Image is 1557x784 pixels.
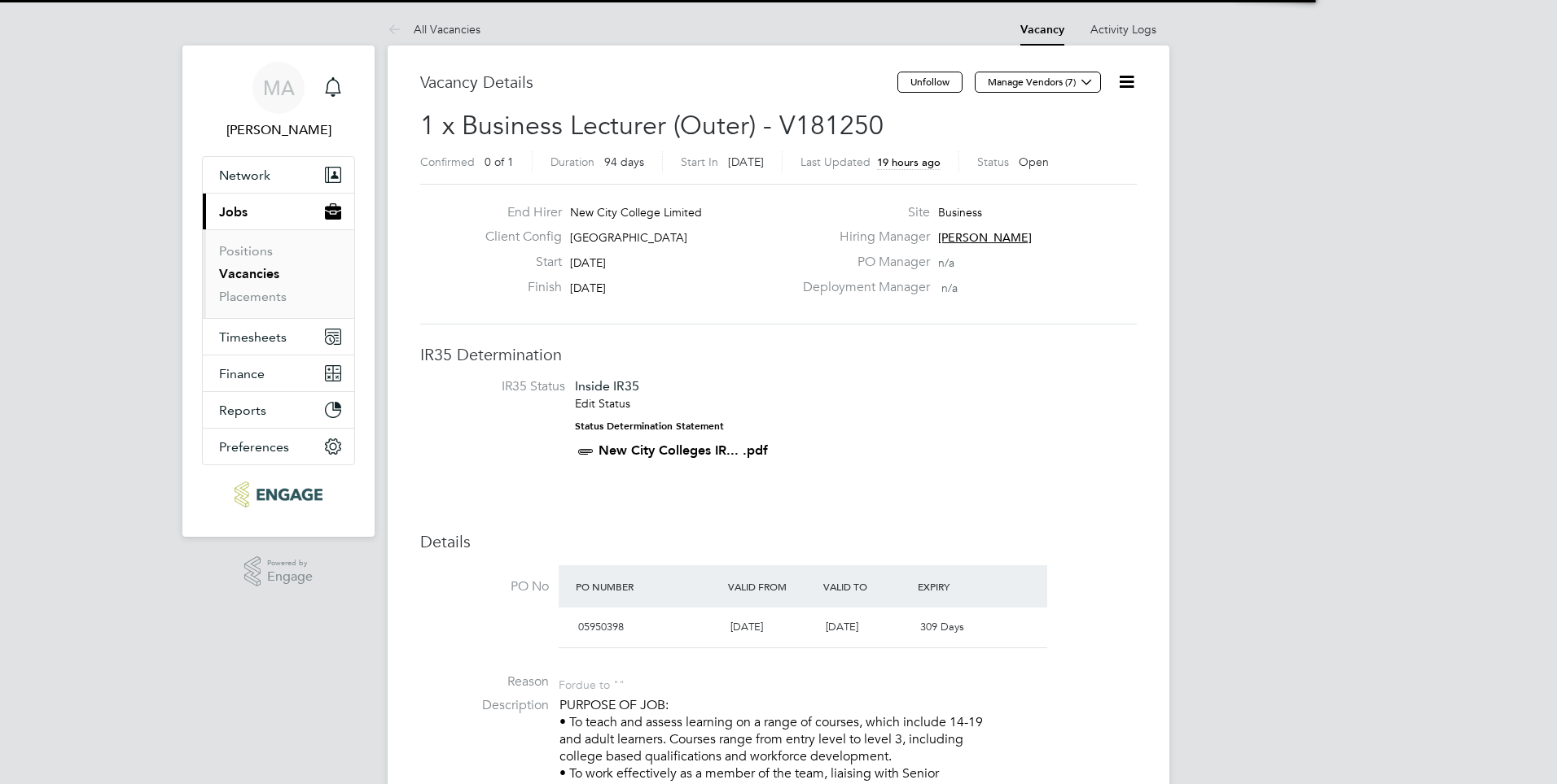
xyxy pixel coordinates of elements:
a: Vacancy [1020,23,1064,37]
a: Vacancies [219,266,279,281]
label: Site [793,204,930,221]
span: 94 days [604,155,644,169]
label: PO No [420,578,549,595]
a: All Vacancies [388,22,480,37]
span: [DATE] [728,155,764,169]
a: Go to home page [202,481,355,507]
button: Unfollow [897,72,963,93]
span: Business [938,205,982,220]
div: Valid To [819,572,914,601]
label: Start In [681,155,718,169]
a: Positions [219,243,273,259]
label: IR35 Status [436,378,565,395]
a: Activity Logs [1090,22,1156,37]
h3: Details [420,531,1137,552]
span: [DATE] [570,281,606,295]
div: For due to "" [559,673,625,692]
button: Manage Vendors (7) [975,72,1101,93]
span: Timesheets [219,329,287,345]
span: n/a [941,281,958,295]
label: End Hirer [472,204,562,221]
a: MA[PERSON_NAME] [202,62,355,140]
span: Preferences [219,439,289,455]
div: Valid From [724,572,819,601]
label: Confirmed [420,155,475,169]
button: Finance [203,355,354,391]
label: Client Config [472,229,562,246]
button: Timesheets [203,319,354,355]
label: Duration [550,155,594,169]
span: n/a [938,255,954,270]
label: Status [977,155,1009,169]
span: New City College Limited [570,205,702,220]
span: 309 Days [920,620,964,634]
label: PO Manager [793,254,930,271]
div: PO Number [572,572,724,601]
span: MA [263,77,295,98]
span: Engage [267,570,313,584]
label: Description [420,697,549,714]
span: [DATE] [730,620,763,634]
a: Edit Status [575,396,630,411]
span: Inside IR35 [575,378,639,394]
label: Deployment Manager [793,279,930,296]
a: New City Colleges IR... .pdf [599,442,768,458]
span: 0 of 1 [485,155,514,169]
label: Finish [472,279,562,296]
span: Powered by [267,556,313,570]
label: Hiring Manager [793,229,930,246]
img: ncclondon-logo-retina.png [235,481,322,507]
span: 05950398 [578,620,624,634]
span: [GEOGRAPHIC_DATA] [570,230,687,245]
h3: IR35 Determination [420,344,1137,365]
div: Expiry [914,572,1009,601]
span: Reports [219,403,266,418]
span: Network [219,168,270,183]
span: 1 x Business Lecturer (Outer) - V181250 [420,110,884,142]
label: Start [472,254,562,271]
strong: Status Determination Statement [575,420,724,432]
a: Powered byEngage [244,556,314,587]
span: Mahnaz Asgari Joorshari [202,120,355,140]
a: Placements [219,289,287,304]
span: [DATE] [826,620,858,634]
h3: Vacancy Details [420,72,897,93]
button: Reports [203,392,354,428]
div: Jobs [203,229,354,318]
span: Finance [219,366,265,381]
label: Last Updated [800,155,871,169]
span: [PERSON_NAME] [938,230,1032,245]
label: Reason [420,673,549,690]
button: Network [203,157,354,193]
button: Jobs [203,194,354,229]
span: 19 hours ago [877,155,941,169]
span: Jobs [219,204,248,220]
button: Preferences [203,429,354,464]
nav: Main navigation [182,46,375,537]
span: Open [1019,155,1049,169]
span: [DATE] [570,255,606,270]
